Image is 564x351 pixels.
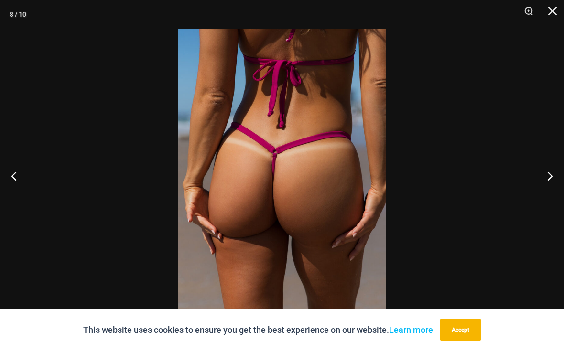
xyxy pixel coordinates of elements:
[178,29,386,340] img: Tight Rope Pink 319 4212 Micro 02
[83,323,433,337] p: This website uses cookies to ensure you get the best experience on our website.
[389,325,433,335] a: Learn more
[440,319,481,341] button: Accept
[528,152,564,200] button: Next
[10,7,26,21] div: 8 / 10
